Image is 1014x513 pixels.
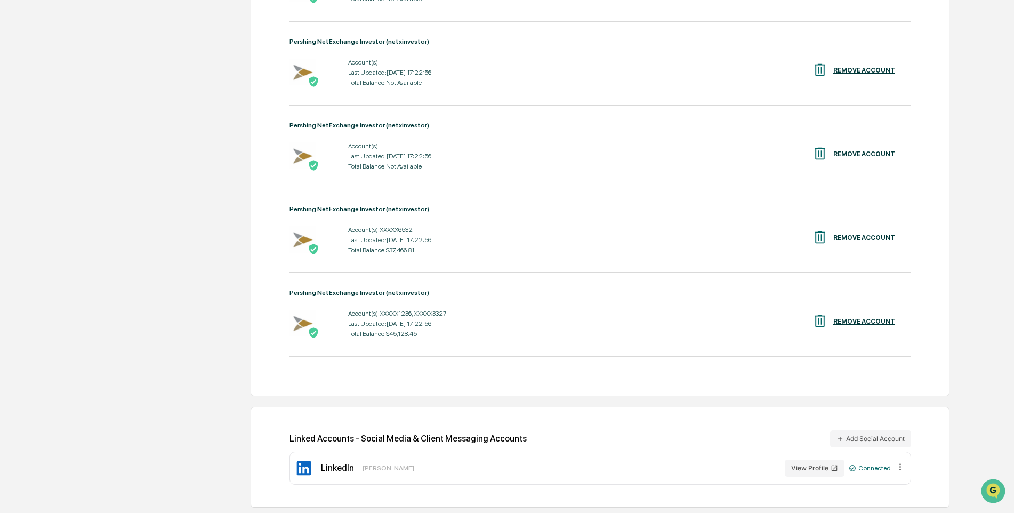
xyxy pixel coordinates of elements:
[75,180,129,189] a: Powered byPylon
[833,234,895,242] div: REMOVE ACCOUNT
[348,320,446,327] div: Last Updated: [DATE] 17:22:56
[289,122,911,129] div: Pershing NetExchange Investor (netxinvestor)
[11,22,194,39] p: How can we help?
[812,313,828,329] img: REMOVE ACCOUNT
[348,246,431,254] div: Total Balance: $37,466.81
[348,163,431,170] div: Total Balance: Not Available
[11,82,30,101] img: 1746055101610-c473b297-6a78-478c-a979-82029cc54cd1
[289,310,316,336] img: Pershing NetExchange Investor (netxinvestor) - Active
[812,229,828,245] img: REMOVE ACCOUNT
[348,79,431,86] div: Total Balance: Not Available
[348,153,431,160] div: Last Updated: [DATE] 17:22:56
[833,150,895,158] div: REMOVE ACCOUNT
[21,155,67,165] span: Data Lookup
[21,134,69,145] span: Preclearance
[849,464,891,472] div: Connected
[363,464,414,472] div: [PERSON_NAME]
[308,244,319,254] img: Active
[36,92,135,101] div: We're available if you need us!
[289,226,316,253] img: Pershing NetExchange Investor (netxinvestor) - Active
[289,430,911,447] div: Linked Accounts - Social Media & Client Messaging Accounts
[77,135,86,144] div: 🗄️
[348,226,431,234] div: Account(s): XXXXX6532
[833,67,895,74] div: REMOVE ACCOUNT
[88,134,132,145] span: Attestations
[36,82,175,92] div: Start new chat
[11,135,19,144] div: 🖐️
[980,478,1009,507] iframe: Open customer support
[295,460,312,477] img: LinkedIn Icon
[348,330,446,338] div: Total Balance: $45,128.45
[11,156,19,164] div: 🔎
[308,160,319,171] img: Active
[321,463,354,473] div: LinkedIn
[348,142,431,150] div: Account(s):
[348,69,431,76] div: Last Updated: [DATE] 17:22:56
[830,430,911,447] button: Add Social Account
[181,85,194,98] button: Start new chat
[106,181,129,189] span: Pylon
[833,318,895,325] div: REMOVE ACCOUNT
[308,76,319,87] img: Active
[348,310,446,317] div: Account(s): XXXXX1236, XXXXX3327
[289,289,911,296] div: Pershing NetExchange Investor (netxinvestor)
[6,150,71,170] a: 🔎Data Lookup
[289,38,911,45] div: Pershing NetExchange Investor (netxinvestor)
[289,142,316,169] img: Pershing NetExchange Investor (netxinvestor) - Active
[812,146,828,162] img: REMOVE ACCOUNT
[785,460,844,477] button: View Profile
[348,236,431,244] div: Last Updated: [DATE] 17:22:56
[289,205,911,213] div: Pershing NetExchange Investor (netxinvestor)
[73,130,136,149] a: 🗄️Attestations
[812,62,828,78] img: REMOVE ACCOUNT
[308,327,319,338] img: Active
[348,59,431,66] div: Account(s):
[6,130,73,149] a: 🖐️Preclearance
[289,59,316,85] img: Pershing NetExchange Investor (netxinvestor) - Active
